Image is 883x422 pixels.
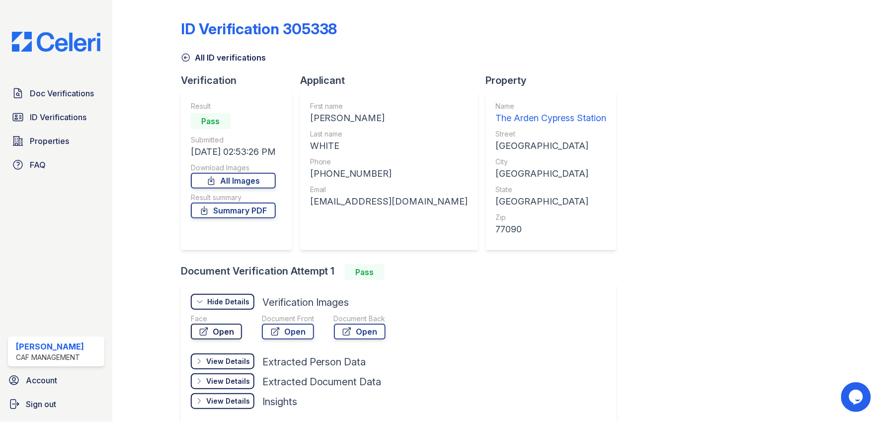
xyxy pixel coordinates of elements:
[262,375,382,389] div: Extracted Document Data
[496,212,607,222] div: Zip
[206,376,250,386] div: View Details
[181,73,300,87] div: Verification
[8,155,104,175] a: FAQ
[181,264,625,280] div: Document Verification Attempt 1
[30,135,69,147] span: Properties
[16,352,84,362] div: CAF Management
[310,101,468,111] div: First name
[191,324,242,340] a: Open
[206,356,250,366] div: View Details
[262,324,314,340] a: Open
[486,73,625,87] div: Property
[262,355,366,369] div: Extracted Person Data
[191,163,276,173] div: Download Images
[26,398,56,410] span: Sign out
[26,374,57,386] span: Account
[191,113,231,129] div: Pass
[191,314,242,324] div: Face
[4,394,108,414] a: Sign out
[310,185,468,195] div: Email
[496,129,607,139] div: Street
[334,324,386,340] a: Open
[191,145,276,159] div: [DATE] 02:53:26 PM
[191,173,276,189] a: All Images
[310,139,468,153] div: WHITE
[191,193,276,203] div: Result summary
[30,87,94,99] span: Doc Verifications
[496,195,607,209] div: [GEOGRAPHIC_DATA]
[310,157,468,167] div: Phone
[262,295,349,309] div: Verification Images
[310,111,468,125] div: [PERSON_NAME]
[206,396,250,406] div: View Details
[191,101,276,111] div: Result
[496,185,607,195] div: State
[496,222,607,236] div: 77090
[191,203,276,218] a: Summary PDF
[310,167,468,181] div: [PHONE_NUMBER]
[16,341,84,352] div: [PERSON_NAME]
[181,20,337,38] div: ID Verification 305338
[841,382,873,412] iframe: chat widget
[300,73,486,87] div: Applicant
[191,135,276,145] div: Submitted
[4,370,108,390] a: Account
[207,297,249,307] div: Hide Details
[310,129,468,139] div: Last name
[4,32,108,52] img: CE_Logo_Blue-a8612792a0a2168367f1c8372b55b34899dd931a85d93a1a3d3e32e68fde9ad4.png
[262,314,314,324] div: Document Front
[496,101,607,125] a: Name The Arden Cypress Station
[30,159,46,171] span: FAQ
[8,131,104,151] a: Properties
[496,167,607,181] div: [GEOGRAPHIC_DATA]
[496,139,607,153] div: [GEOGRAPHIC_DATA]
[334,314,386,324] div: Document Back
[8,107,104,127] a: ID Verifications
[30,111,86,123] span: ID Verifications
[345,264,385,280] div: Pass
[310,195,468,209] div: [EMAIL_ADDRESS][DOMAIN_NAME]
[496,111,607,125] div: The Arden Cypress Station
[262,395,297,409] div: Insights
[496,157,607,167] div: City
[8,83,104,103] a: Doc Verifications
[496,101,607,111] div: Name
[181,52,266,64] a: All ID verifications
